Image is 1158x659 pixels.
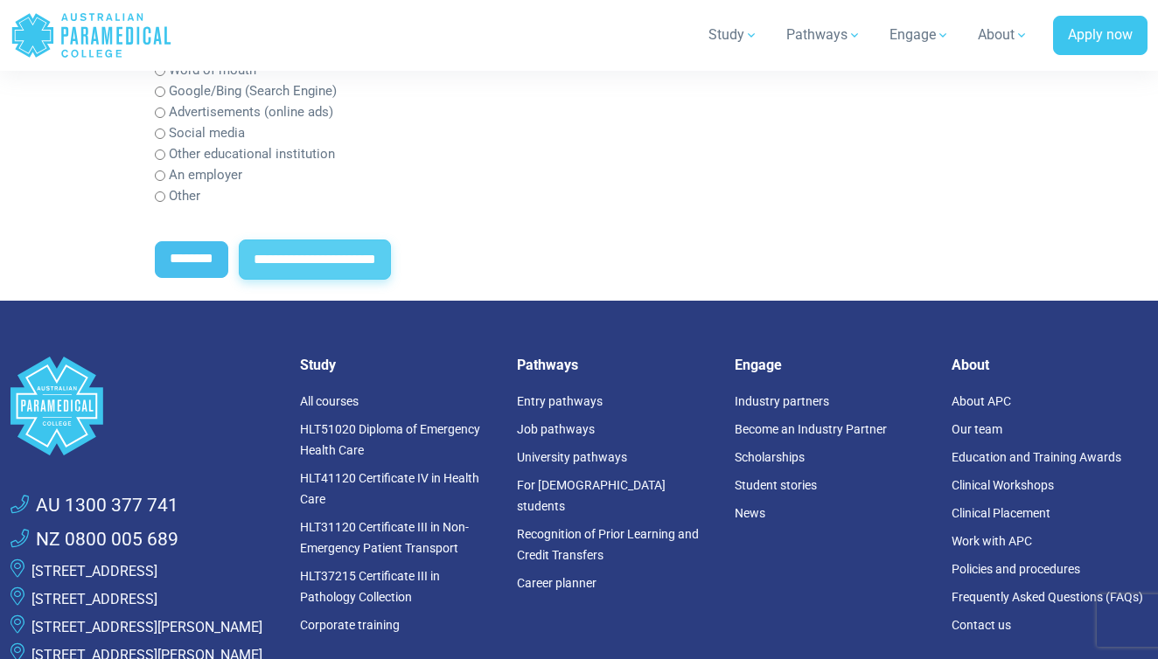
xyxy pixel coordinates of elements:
a: [STREET_ADDRESS] [31,563,157,579]
a: Our team [952,422,1002,436]
a: Entry pathways [517,394,603,408]
a: Apply now [1053,16,1148,56]
a: NZ 0800 005 689 [10,526,178,554]
a: Australian Paramedical College [10,7,172,64]
a: Contact us [952,618,1011,632]
label: Other educational institution [169,144,335,164]
label: Social media [169,123,245,143]
h5: About [952,357,1148,373]
a: Study [698,10,769,59]
a: [STREET_ADDRESS] [31,591,157,607]
a: Clinical Workshops [952,478,1054,492]
label: An employer [169,165,242,185]
h5: Pathways [517,357,713,373]
a: Work with APC [952,534,1032,548]
a: For [DEMOGRAPHIC_DATA] students [517,478,666,513]
a: Policies and procedures [952,562,1080,576]
label: Advertisements (online ads) [169,102,333,122]
a: Corporate training [300,618,400,632]
a: HLT31120 Certificate III in Non-Emergency Patient Transport [300,520,469,555]
a: AU 1300 377 741 [10,492,178,520]
a: Education and Training Awards [952,450,1121,464]
a: HLT37215 Certificate III in Pathology Collection [300,569,440,604]
a: All courses [300,394,359,408]
a: About [967,10,1039,59]
a: Student stories [735,478,817,492]
h5: Engage [735,357,931,373]
a: News [735,506,765,520]
a: [STREET_ADDRESS][PERSON_NAME] [31,619,262,635]
a: Pathways [776,10,872,59]
a: About APC [952,394,1011,408]
a: HLT41120 Certificate IV in Health Care [300,471,479,506]
a: Career planner [517,576,596,590]
a: Recognition of Prior Learning and Credit Transfers [517,527,699,562]
a: Clinical Placement [952,506,1050,520]
a: University pathways [517,450,627,464]
a: Job pathways [517,422,595,436]
a: Frequently Asked Questions (FAQs) [952,590,1143,604]
label: Google/Bing (Search Engine) [169,81,337,101]
a: Engage [879,10,960,59]
a: Scholarships [735,450,805,464]
h5: Study [300,357,496,373]
a: HLT51020 Diploma of Emergency Health Care [300,422,480,457]
a: Become an Industry Partner [735,422,887,436]
a: Industry partners [735,394,829,408]
a: Space [10,357,279,455]
label: Other [169,186,200,206]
